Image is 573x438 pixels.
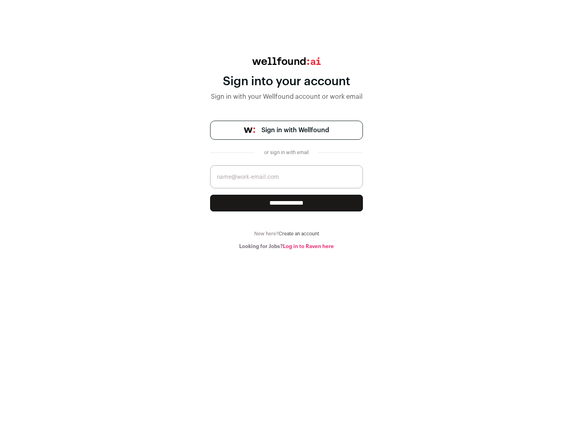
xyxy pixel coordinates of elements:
[210,243,363,250] div: Looking for Jobs?
[210,92,363,102] div: Sign in with your Wellfound account or work email
[279,231,319,236] a: Create an account
[244,127,255,133] img: wellfound-symbol-flush-black-fb3c872781a75f747ccb3a119075da62bfe97bd399995f84a933054e44a575c4.png
[210,121,363,140] a: Sign in with Wellfound
[252,57,321,65] img: wellfound:ai
[210,74,363,89] div: Sign into your account
[210,165,363,188] input: name@work-email.com
[261,125,329,135] span: Sign in with Wellfound
[210,231,363,237] div: New here?
[261,149,312,156] div: or sign in with email
[283,244,334,249] a: Log in to Raven here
